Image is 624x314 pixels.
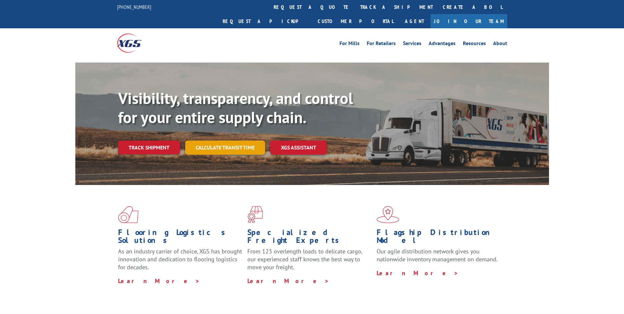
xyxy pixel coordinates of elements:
[247,228,372,248] h1: Specialized Freight Experts
[185,141,265,155] a: Calculate transit time
[377,206,399,223] img: xgs-icon-flagship-distribution-model-red
[247,248,372,277] p: From 123 overlength loads to delicate cargo, our experienced staff knows the best way to move you...
[117,4,151,10] a: [PHONE_NUMBER]
[377,228,501,248] h1: Flagship Distribution Model
[377,269,459,277] a: Learn More >
[118,228,242,248] h1: Flooring Logistics Solutions
[339,41,360,48] a: For Mills
[118,277,200,285] a: Learn More >
[270,141,327,155] a: XGS ASSISTANT
[493,41,507,48] a: About
[118,206,138,223] img: xgs-icon-total-supply-chain-intelligence-red
[377,248,498,263] span: Our agile distribution network gives you nationwide inventory management on demand.
[431,14,507,28] a: Join Our Team
[463,41,486,48] a: Resources
[398,14,431,28] a: Agent
[118,248,242,271] span: As an industry carrier of choice, XGS has brought innovation and dedication to flooring logistics...
[118,141,180,154] a: Track shipment
[118,88,353,127] b: Visibility, transparency, and control for your entire supply chain.
[247,277,329,285] a: Learn More >
[429,41,456,48] a: Advantages
[367,41,396,48] a: For Retailers
[218,14,313,28] a: Request a pickup
[247,206,263,223] img: xgs-icon-focused-on-flooring-red
[403,41,421,48] a: Services
[313,14,398,28] a: Customer Portal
